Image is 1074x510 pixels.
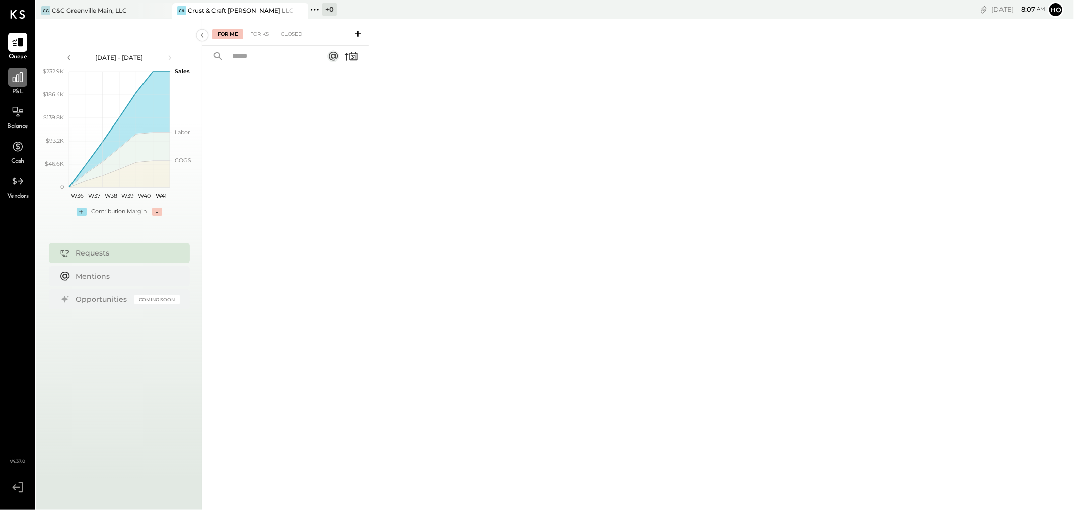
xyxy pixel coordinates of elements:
[7,192,29,201] span: Vendors
[245,29,274,39] div: For KS
[77,53,162,62] div: [DATE] - [DATE]
[45,160,64,167] text: $46.6K
[121,192,134,199] text: W39
[1,33,35,62] a: Queue
[175,129,190,136] text: Labor
[43,114,64,121] text: $139.8K
[71,192,84,199] text: W36
[77,208,87,216] div: +
[43,91,64,98] text: $186.4K
[46,137,64,144] text: $93.2K
[134,295,180,304] div: Coming Soon
[212,29,243,39] div: For Me
[1,137,35,166] a: Cash
[188,6,293,15] div: Crust & Craft [PERSON_NAME] LLC
[1,172,35,201] a: Vendors
[1,68,35,97] a: P&L
[322,3,337,16] div: + 0
[156,192,167,199] text: W41
[92,208,147,216] div: Contribution Margin
[1048,2,1064,18] button: ho
[12,88,24,97] span: P&L
[991,5,1045,14] div: [DATE]
[52,6,127,15] div: C&C Greenville Main, LLC
[177,6,186,15] div: C&
[1,102,35,132] a: Balance
[7,122,28,132] span: Balance
[175,157,191,164] text: COGS
[60,183,64,190] text: 0
[88,192,100,199] text: W37
[43,68,64,75] text: $232.9K
[76,294,129,304] div: Opportunities
[104,192,117,199] text: W38
[11,157,24,166] span: Cash
[138,192,151,199] text: W40
[152,208,162,216] div: -
[979,4,989,15] div: copy link
[175,68,190,75] text: Sales
[41,6,50,15] div: CG
[76,271,175,281] div: Mentions
[76,248,175,258] div: Requests
[9,53,27,62] span: Queue
[276,29,307,39] div: Closed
